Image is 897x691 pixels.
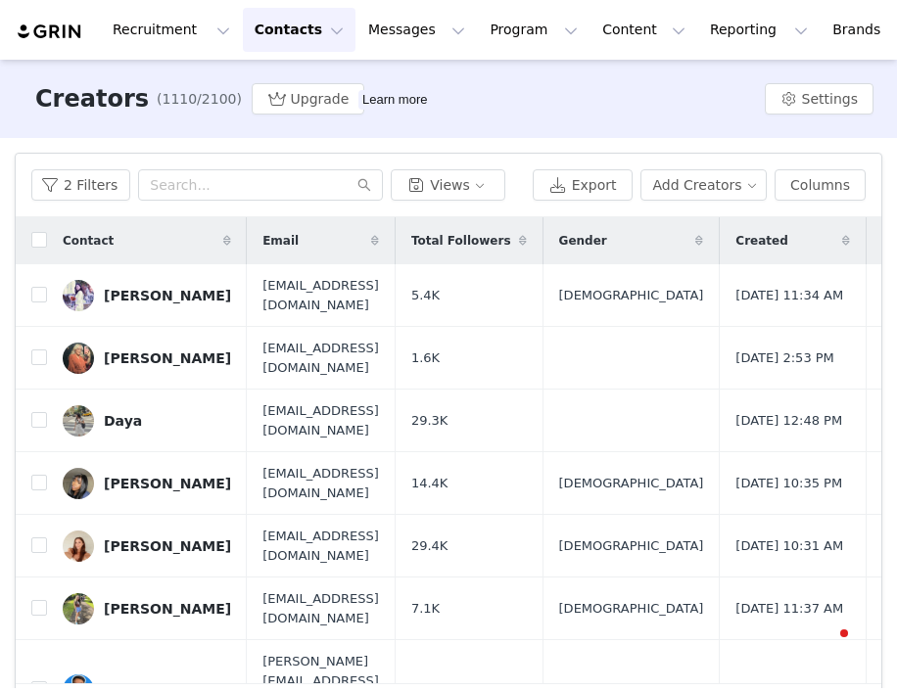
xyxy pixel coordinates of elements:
[63,343,231,374] a: [PERSON_NAME]
[590,8,697,52] button: Content
[411,474,448,493] span: 14.4K
[16,23,84,41] img: grin logo
[411,348,440,368] span: 1.6K
[104,288,231,303] div: [PERSON_NAME]
[262,589,379,627] span: [EMAIL_ADDRESS][DOMAIN_NAME]
[31,169,130,201] button: 2 Filters
[138,169,383,201] input: Search...
[262,527,379,565] span: [EMAIL_ADDRESS][DOMAIN_NAME]
[63,468,94,499] img: 1d0922c7-e0bb-4a21-be1e-85493dc6ae5d.jpg
[63,530,94,562] img: 4dd09229-fe36-45d3-946a-400eac0fd343.jpg
[157,89,242,110] span: (1110/2100)
[101,8,242,52] button: Recruitment
[640,169,768,201] button: Add Creators
[559,599,704,619] span: [DEMOGRAPHIC_DATA]
[63,405,231,437] a: Daya
[104,601,231,617] div: [PERSON_NAME]
[63,530,231,562] a: [PERSON_NAME]
[698,8,820,52] button: Reporting
[104,413,142,429] div: Daya
[35,81,149,116] h3: Creators
[411,232,511,250] span: Total Followers
[391,169,505,201] button: Views
[356,8,477,52] button: Messages
[262,276,379,314] span: [EMAIL_ADDRESS][DOMAIN_NAME]
[411,286,440,305] span: 5.4K
[104,538,231,554] div: [PERSON_NAME]
[478,8,590,52] button: Program
[63,232,114,250] span: Contact
[63,280,231,311] a: [PERSON_NAME]
[533,169,633,201] button: Export
[559,232,607,250] span: Gender
[63,593,94,624] img: 6b1f2b41-0353-4991-9201-3ce975fe324d.jpg
[801,624,848,671] iframe: Intercom live chat
[357,178,371,192] i: icon: search
[411,536,448,556] span: 29.4K
[63,343,94,374] img: 8641951b-56b0-4947-a5ab-10eb5ab07460.jpg
[104,476,231,491] div: [PERSON_NAME]
[104,350,231,366] div: [PERSON_NAME]
[262,464,379,502] span: [EMAIL_ADDRESS][DOMAIN_NAME]
[262,232,299,250] span: Email
[411,599,440,619] span: 7.1K
[63,280,94,311] img: aac8a95e-727f-4e6b-b90e-b99194cf0a23.jpg
[411,411,448,431] span: 29.3K
[63,593,231,624] a: [PERSON_NAME]
[559,536,704,556] span: [DEMOGRAPHIC_DATA]
[262,401,379,439] span: [EMAIL_ADDRESS][DOMAIN_NAME]
[262,339,379,377] span: [EMAIL_ADDRESS][DOMAIN_NAME]
[559,474,704,493] span: [DEMOGRAPHIC_DATA]
[735,232,787,250] span: Created
[243,8,355,52] button: Contacts
[559,286,704,305] span: [DEMOGRAPHIC_DATA]
[358,90,431,110] div: Tooltip anchor
[63,468,231,499] a: [PERSON_NAME]
[252,83,365,115] button: Upgrade
[775,169,866,201] button: Columns
[63,405,94,437] img: fa8f14b8-be90-4573-a723-2d45de27e66d.jpg
[765,83,873,115] button: Settings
